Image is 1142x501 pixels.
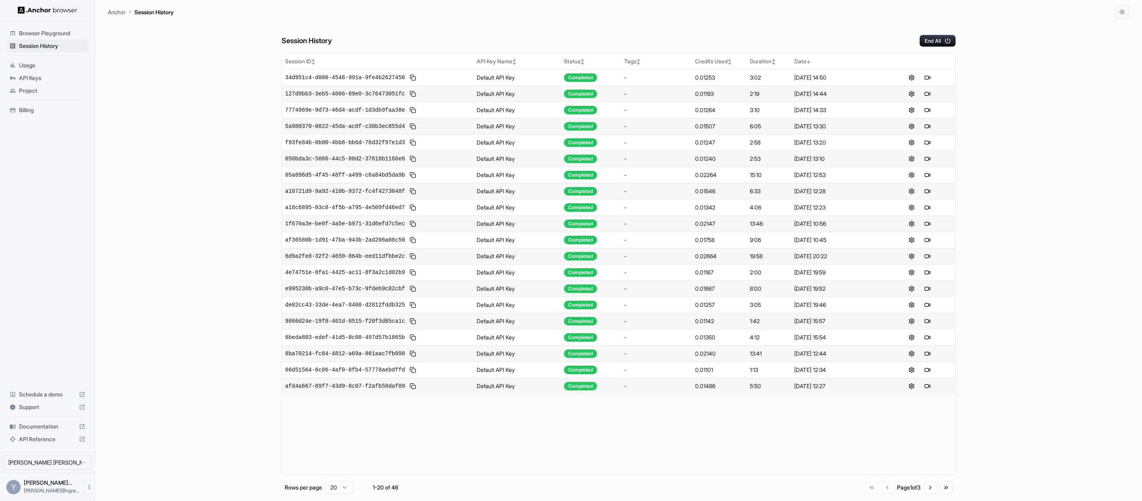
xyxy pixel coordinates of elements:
div: [DATE] 12:28 [794,187,881,195]
div: Completed [564,268,597,277]
div: 0.01667 [695,285,743,293]
td: Default API Key [473,199,561,215]
div: - [624,74,689,82]
div: 0.01507 [695,122,743,130]
span: ↕ [728,59,732,65]
div: 13:41 [750,350,788,358]
td: Default API Key [473,280,561,297]
div: Completed [564,187,597,196]
td: Default API Key [473,362,561,378]
td: Default API Key [473,69,561,86]
div: Completed [564,349,597,358]
div: Completed [564,236,597,244]
span: ↕ [636,59,640,65]
div: Schedule a demo [6,388,88,401]
div: Tags [624,57,689,65]
span: 8ba70214-fc84-4812-a69a-861aac7fb098 [285,350,405,358]
span: de02cc43-33de-4ea7-8408-d2812fddb325 [285,301,405,309]
div: 13:46 [750,220,788,228]
div: Completed [564,301,597,309]
div: [DATE] 14:50 [794,74,881,82]
div: Completed [564,171,597,179]
p: Session History [134,8,174,16]
td: Default API Key [473,313,561,329]
div: Credits Used [695,57,743,65]
span: ↕ [311,59,315,65]
span: API Reference [19,435,76,443]
td: Default API Key [473,183,561,199]
span: ↓ [807,59,811,65]
span: a10721d9-9a92-410b-9372-fc4f4273048f [285,187,405,195]
div: 2:00 [750,269,788,276]
div: Completed [564,73,597,82]
div: Page 1 of 3 [897,484,921,491]
span: Documentation [19,423,76,431]
span: e995230b-a9c0-47e5-b73c-9fdeb9c82cbf [285,285,405,293]
div: Documentation [6,420,88,433]
span: API Keys [19,74,85,82]
span: Schedule a demo [19,391,76,398]
td: Default API Key [473,134,561,150]
div: 0.01257 [695,301,743,309]
td: Default API Key [473,345,561,362]
span: 7774969e-9d73-46d4-acdf-1d3db9faa38e [285,106,405,114]
div: - [624,139,689,147]
td: Default API Key [473,150,561,167]
td: Default API Key [473,264,561,280]
div: - [624,204,689,211]
div: Duration [750,57,788,65]
div: - [624,333,689,341]
div: Completed [564,122,597,131]
td: Default API Key [473,86,561,102]
div: 0.02664 [695,252,743,260]
span: Session History [19,42,85,50]
div: 0.01193 [695,90,743,98]
div: 9:06 [750,236,788,244]
td: Default API Key [473,378,561,394]
span: 5a980370-0022-45da-ac0f-c30b3ec855d4 [285,122,405,130]
div: 0.01350 [695,333,743,341]
div: 0.01264 [695,106,743,114]
div: 6:33 [750,187,788,195]
div: Completed [564,382,597,391]
div: - [624,350,689,358]
div: 0.02147 [695,220,743,228]
div: 19:58 [750,252,788,260]
div: 3:10 [750,106,788,114]
div: Completed [564,90,597,98]
div: Completed [564,203,597,212]
span: Project [19,87,85,95]
div: [DATE] 12:44 [794,350,881,358]
div: 4:06 [750,204,788,211]
span: Browser Playground [19,29,85,37]
span: 6beda803-edef-41d5-8c08-497d57b1865b [285,333,405,341]
div: [DATE] 12:27 [794,382,881,390]
div: 1-20 of 46 [366,484,405,491]
div: Completed [564,252,597,261]
div: API Key Name [477,57,558,65]
span: 6d9a2fe8-32f2-4650-864b-eed11dfbbe2c [285,252,405,260]
div: Completed [564,219,597,228]
div: 8:00 [750,285,788,293]
div: 2:53 [750,155,788,163]
span: 4e74751e-8fa1-4425-ac11-8f3a2c1d02b9 [285,269,405,276]
div: 0.01142 [695,317,743,325]
span: 66d51564-6c86-4af0-8fb4-57778aebdffd [285,366,405,374]
div: [DATE] 12:53 [794,171,881,179]
span: afd4a667-89f7-43d9-8c07-f2afb58daf09 [285,382,405,390]
span: Support [19,403,76,411]
span: 1f670a3e-be0f-4a5e-b971-31d6efd7c5ec [285,220,405,228]
div: [DATE] 14:44 [794,90,881,98]
div: Status [564,57,618,65]
div: [DATE] 10:56 [794,220,881,228]
div: Completed [564,317,597,326]
span: YASHWANTH KUMAR MYDAM [24,479,72,486]
div: - [624,236,689,244]
span: ↕ [772,59,776,65]
div: 0.02264 [695,171,743,179]
div: Session History [6,40,88,52]
div: Completed [564,333,597,342]
div: Billing [6,104,88,116]
div: 3:05 [750,301,788,309]
div: Completed [564,138,597,147]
